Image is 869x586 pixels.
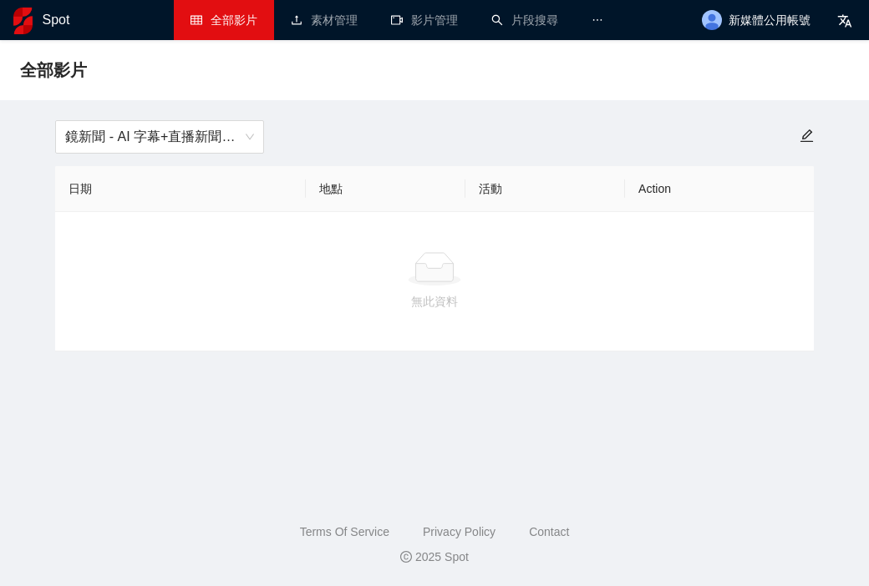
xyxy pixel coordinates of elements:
[423,525,495,538] a: Privacy Policy
[20,57,87,83] span: 全部影片
[702,10,722,30] img: avatar
[400,551,412,563] span: copyright
[300,525,389,538] a: Terms Of Service
[291,13,358,27] a: upload素材管理
[465,166,625,212] th: 活動
[55,166,306,212] th: 日期
[391,13,458,27] a: video-camera影片管理
[191,14,202,26] span: table
[800,129,814,143] span: edit
[211,13,257,27] span: 全部影片
[491,13,558,27] a: search片段搜尋
[69,292,800,311] div: 無此資料
[65,121,254,153] span: 鏡新聞 - AI 字幕+直播新聞（2025-2027）
[625,166,814,212] th: Action
[306,166,465,212] th: 地點
[13,548,856,566] div: 2025 Spot
[529,525,569,538] a: Contact
[592,14,603,26] span: ellipsis
[13,8,33,34] img: logo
